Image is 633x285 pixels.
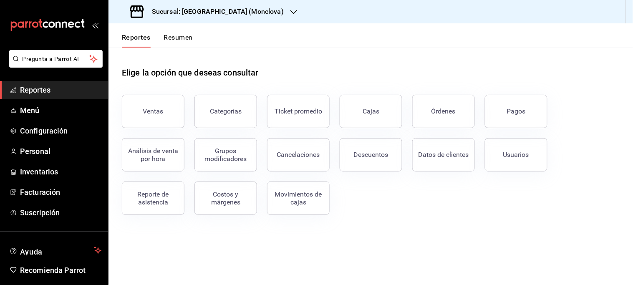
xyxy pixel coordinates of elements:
[23,55,90,63] span: Pregunta a Parrot AI
[6,61,103,69] a: Pregunta a Parrot AI
[412,138,475,172] button: Datos de clientes
[267,95,330,128] button: Ticket promedio
[122,138,184,172] button: Análisis de venta por hora
[275,107,322,115] div: Ticket promedio
[431,107,456,115] div: Órdenes
[340,138,402,172] button: Descuentos
[20,84,101,96] span: Reportes
[194,138,257,172] button: Grupos modificadores
[412,95,475,128] button: Órdenes
[210,107,242,115] div: Categorías
[277,151,320,159] div: Cancelaciones
[194,95,257,128] button: Categorías
[122,66,259,79] h1: Elige la opción que deseas consultar
[122,95,184,128] button: Ventas
[507,107,526,115] div: Pagos
[9,50,103,68] button: Pregunta a Parrot AI
[145,7,284,17] h3: Sucursal: [GEOGRAPHIC_DATA] (Monclova)
[20,125,101,136] span: Configuración
[20,265,101,276] span: Recomienda Parrot
[20,245,91,255] span: Ayuda
[363,107,379,115] div: Cajas
[194,182,257,215] button: Costos y márgenes
[485,95,547,128] button: Pagos
[122,33,193,48] div: navigation tabs
[485,138,547,172] button: Usuarios
[127,147,179,163] div: Análisis de venta por hora
[20,187,101,198] span: Facturación
[267,182,330,215] button: Movimientos de cajas
[127,190,179,206] div: Reporte de asistencia
[20,207,101,218] span: Suscripción
[20,146,101,157] span: Personal
[272,190,324,206] div: Movimientos de cajas
[20,105,101,116] span: Menú
[164,33,193,48] button: Resumen
[92,22,98,28] button: open_drawer_menu
[143,107,164,115] div: Ventas
[354,151,388,159] div: Descuentos
[122,33,151,48] button: Reportes
[122,182,184,215] button: Reporte de asistencia
[340,95,402,128] button: Cajas
[200,147,252,163] div: Grupos modificadores
[200,190,252,206] div: Costos y márgenes
[267,138,330,172] button: Cancelaciones
[503,151,529,159] div: Usuarios
[419,151,469,159] div: Datos de clientes
[20,166,101,177] span: Inventarios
